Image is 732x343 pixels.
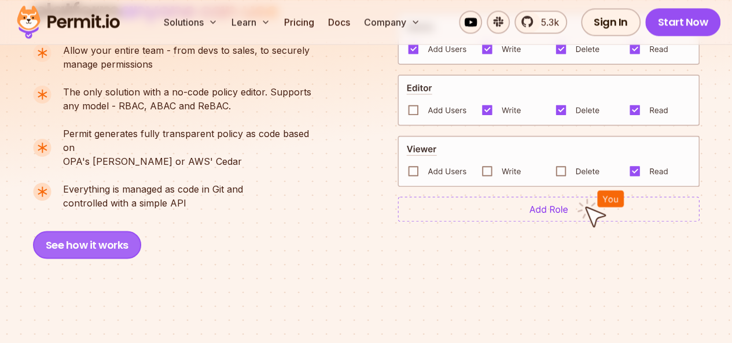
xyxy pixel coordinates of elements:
[159,10,222,34] button: Solutions
[279,10,319,34] a: Pricing
[534,15,559,29] span: 5.3k
[581,8,641,36] a: Sign In
[63,85,311,99] span: The only solution with a no-code policy editor. Supports
[63,182,243,210] p: controlled with a simple API
[63,85,311,113] p: any model - RBAC, ABAC and ReBAC.
[63,127,321,154] span: Permit generates fully transparent policy as code based on
[359,10,425,34] button: Company
[63,43,310,71] p: manage permissions
[12,2,125,42] img: Permit logo
[323,10,355,34] a: Docs
[514,10,567,34] a: 5.3k
[63,127,321,168] p: OPA's [PERSON_NAME] or AWS' Cedar
[63,182,243,196] span: Everything is managed as code in Git and
[33,231,141,259] button: See how it works
[63,43,310,57] span: Allow your entire team - from devs to sales, to securely
[645,8,721,36] a: Start Now
[227,10,275,34] button: Learn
